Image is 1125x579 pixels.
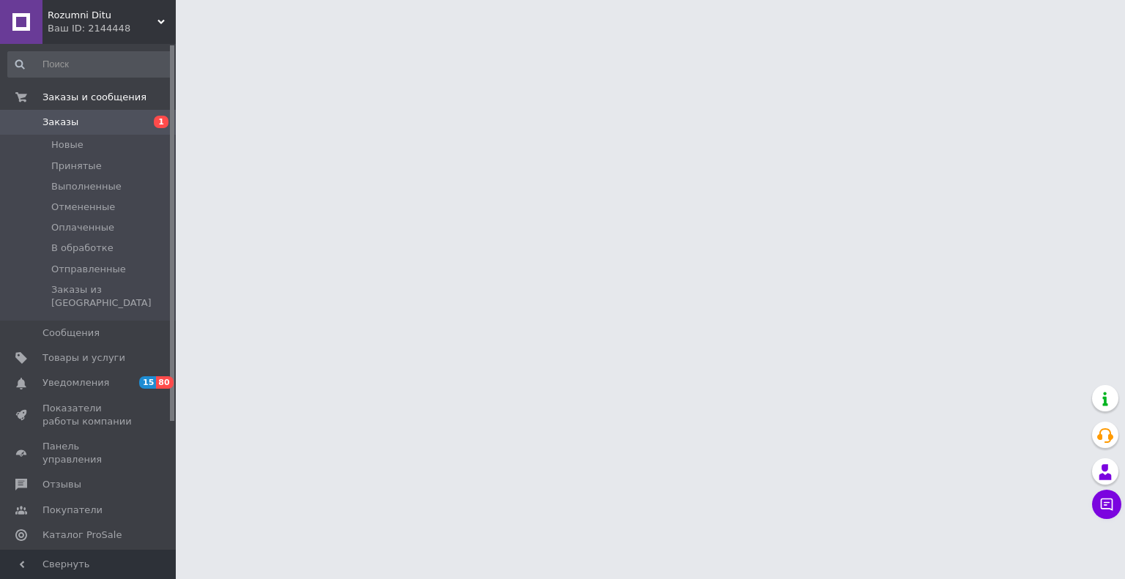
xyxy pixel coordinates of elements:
span: Заказы и сообщения [42,91,146,104]
span: Новые [51,138,83,152]
div: Ваш ID: 2144448 [48,22,176,35]
span: 15 [139,376,156,389]
span: 1 [154,116,168,128]
span: Панель управления [42,440,135,466]
span: Товары и услуги [42,351,125,365]
input: Поиск [7,51,173,78]
span: Сообщения [42,326,100,340]
span: Покупатели [42,504,103,517]
span: 80 [156,376,173,389]
span: Отзывы [42,478,81,491]
span: Уведомления [42,376,109,389]
span: Отправленные [51,263,126,276]
span: В обработке [51,242,114,255]
span: Оплаченные [51,221,114,234]
span: Принятые [51,160,102,173]
span: Каталог ProSale [42,528,122,542]
span: Выполненные [51,180,122,193]
span: Заказы из [GEOGRAPHIC_DATA] [51,283,171,310]
span: Показатели работы компании [42,402,135,428]
button: Чат с покупателем [1092,490,1121,519]
span: Отмененные [51,201,115,214]
span: Заказы [42,116,78,129]
span: Rozumni Ditu [48,9,157,22]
